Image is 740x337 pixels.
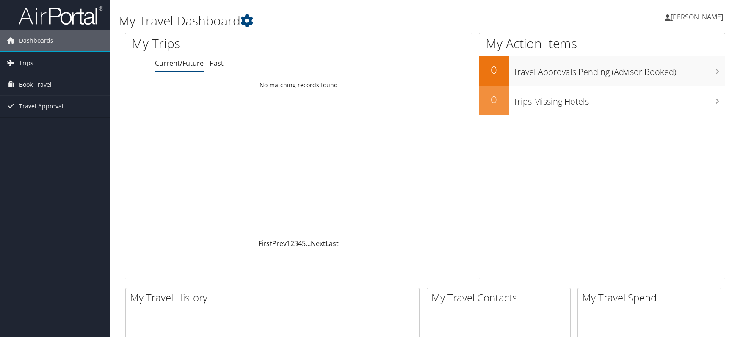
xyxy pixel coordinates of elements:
[671,12,723,22] span: [PERSON_NAME]
[294,239,298,248] a: 3
[479,86,725,115] a: 0Trips Missing Hotels
[19,96,64,117] span: Travel Approval
[19,74,52,95] span: Book Travel
[479,35,725,52] h1: My Action Items
[479,63,509,77] h2: 0
[290,239,294,248] a: 2
[119,12,527,30] h1: My Travel Dashboard
[513,91,725,108] h3: Trips Missing Hotels
[155,58,204,68] a: Current/Future
[210,58,224,68] a: Past
[582,290,721,305] h2: My Travel Spend
[479,92,509,107] h2: 0
[272,239,287,248] a: Prev
[306,239,311,248] span: …
[431,290,570,305] h2: My Travel Contacts
[125,77,472,93] td: No matching records found
[19,30,53,51] span: Dashboards
[311,239,326,248] a: Next
[258,239,272,248] a: First
[287,239,290,248] a: 1
[298,239,302,248] a: 4
[479,56,725,86] a: 0Travel Approvals Pending (Advisor Booked)
[665,4,732,30] a: [PERSON_NAME]
[19,52,33,74] span: Trips
[326,239,339,248] a: Last
[132,35,321,52] h1: My Trips
[302,239,306,248] a: 5
[19,6,103,25] img: airportal-logo.png
[513,62,725,78] h3: Travel Approvals Pending (Advisor Booked)
[130,290,419,305] h2: My Travel History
